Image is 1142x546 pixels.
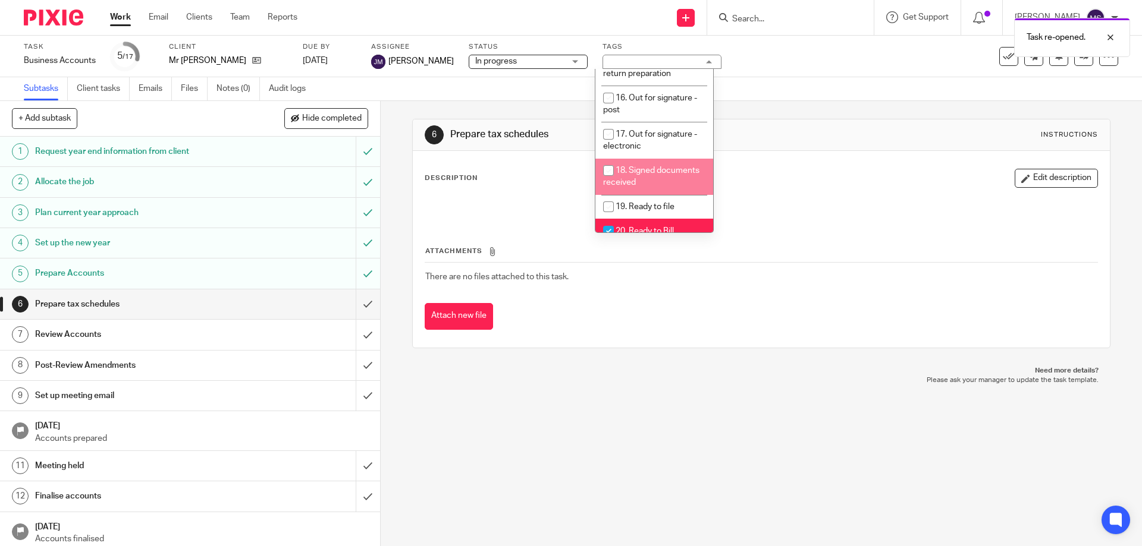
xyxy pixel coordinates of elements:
img: svg%3E [1086,8,1105,27]
h1: Allocate the job [35,173,241,191]
span: 17. Out for signature - electronic [603,130,697,151]
span: 18. Signed documents received [603,166,699,187]
button: Attach new file [425,303,493,330]
p: Please ask your manager to update the task template. [424,375,1098,385]
div: 7 [12,326,29,343]
a: Email [149,11,168,23]
a: Reports [268,11,297,23]
button: Hide completed [284,108,368,128]
p: Task re-opened. [1027,31,1085,43]
a: Work [110,11,131,23]
h1: Set up the new year [35,234,241,252]
a: Emails [139,77,172,100]
button: Edit description [1015,169,1098,188]
h1: Plan current year approach [35,204,241,222]
a: Audit logs [269,77,315,100]
h1: Prepare tax schedules [35,295,241,313]
span: 15. With IW / AG for tax return preparation [603,57,701,78]
h1: Review Accounts [35,326,241,343]
a: Clients [186,11,212,23]
div: 9 [12,387,29,404]
h1: Post-Review Amendments [35,356,241,374]
span: 20. Ready to Bill [616,227,674,235]
p: Accounts prepared [35,433,368,444]
span: [DATE] [303,56,328,65]
h1: Set up meeting email [35,387,241,405]
span: 19. Ready to file [616,203,674,211]
h1: [DATE] [35,417,368,432]
div: 8 [12,357,29,374]
span: Hide completed [302,114,362,124]
div: Instructions [1041,130,1098,140]
h1: [DATE] [35,518,368,533]
a: Notes (0) [217,77,260,100]
p: Need more details? [424,366,1098,375]
div: 2 [12,174,29,191]
div: 12 [12,488,29,504]
button: + Add subtask [12,108,77,128]
h1: Prepare Accounts [35,264,241,282]
a: Subtasks [24,77,68,100]
p: Description [425,173,478,183]
div: 11 [12,457,29,474]
div: 5 [12,266,29,282]
span: 16. Out for signature - post [603,94,697,115]
label: Assignee [371,42,454,52]
label: Due by [303,42,356,52]
small: /17 [123,53,133,60]
div: 6 [12,296,29,313]
span: Attachments [425,248,482,254]
div: 6 [425,125,444,144]
a: Client tasks [77,77,130,100]
h1: Prepare tax schedules [450,128,787,141]
a: Files [181,77,208,100]
div: 5 [117,49,133,63]
h1: Meeting held [35,457,241,475]
label: Client [169,42,288,52]
div: Business Accounts [24,55,96,67]
span: [PERSON_NAME] [388,55,454,67]
h1: Finalise accounts [35,487,241,505]
p: Mr [PERSON_NAME] [169,55,246,67]
span: In progress [475,57,517,65]
span: There are no files attached to this task. [425,273,569,281]
label: Task [24,42,96,52]
div: 4 [12,235,29,251]
h1: Request year end information from client [35,143,241,160]
div: 3 [12,204,29,221]
p: Accounts finalised [35,533,368,545]
div: 1 [12,143,29,160]
a: Team [230,11,250,23]
img: Pixie [24,10,83,26]
img: svg%3E [371,55,385,69]
label: Status [469,42,588,52]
